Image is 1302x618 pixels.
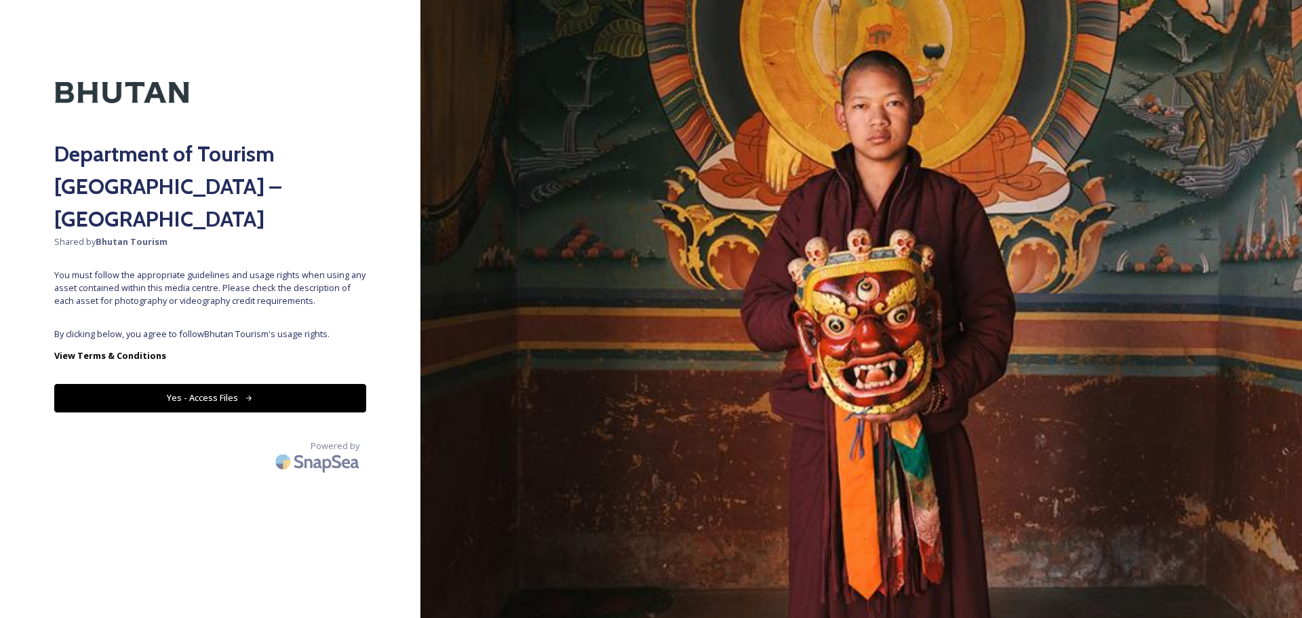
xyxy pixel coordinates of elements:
[54,347,366,364] a: View Terms & Conditions
[54,328,366,341] span: By clicking below, you agree to follow Bhutan Tourism 's usage rights.
[311,440,359,452] span: Powered by
[54,138,366,235] h2: Department of Tourism [GEOGRAPHIC_DATA] – [GEOGRAPHIC_DATA]
[54,269,366,308] span: You must follow the appropriate guidelines and usage rights when using any asset contained within...
[54,235,366,248] span: Shared by
[271,446,366,478] img: SnapSea Logo
[54,349,166,362] strong: View Terms & Conditions
[96,235,167,248] strong: Bhutan Tourism
[54,54,190,131] img: Kingdom-of-Bhutan-Logo.png
[54,384,366,412] button: Yes - Access Files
